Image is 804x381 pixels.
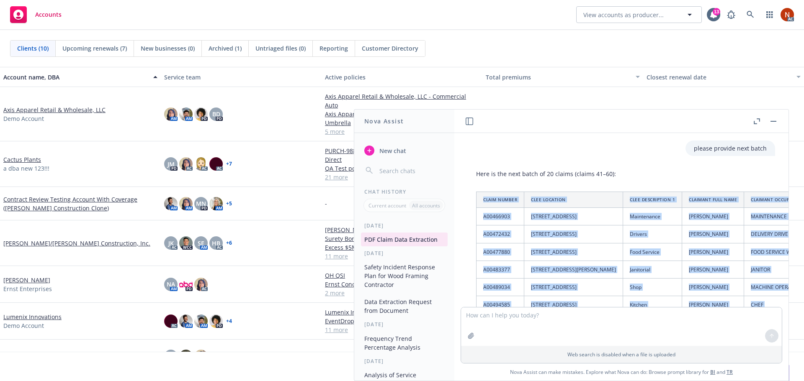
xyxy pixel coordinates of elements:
[164,107,178,121] img: photo
[17,44,49,53] span: Clients (10)
[226,201,232,206] a: + 5
[682,296,744,313] td: [PERSON_NAME]
[477,192,524,207] th: Claim Number
[524,278,623,296] td: [STREET_ADDRESS]
[194,350,208,363] img: photo
[486,73,631,82] div: Total premiums
[179,107,193,121] img: photo
[524,225,623,243] td: [STREET_ADDRESS]
[361,233,448,246] button: PDF Claim Data Extraction
[325,325,479,334] a: 11 more
[723,6,740,23] a: Report a Bug
[164,197,178,210] img: photo
[482,67,643,87] button: Total premiums
[623,225,682,243] td: Drivers
[167,280,175,289] span: NA
[325,225,479,243] a: [PERSON_NAME]/[PERSON_NAME] Construction, Inc. - Surety Bond
[194,278,208,291] img: photo
[198,239,204,248] span: SE
[3,114,44,123] span: Demo Account
[682,278,744,296] td: [PERSON_NAME]
[3,164,49,173] span: a dba new 123!!!
[161,67,322,87] button: Service team
[194,107,208,121] img: photo
[3,284,52,293] span: Ernst Enterprises
[209,315,223,328] img: photo
[212,110,220,118] span: BD
[477,261,524,278] td: A00483377
[623,192,682,207] th: CLEE Description 1
[179,197,193,210] img: photo
[179,157,193,171] img: photo
[62,44,127,53] span: Upcoming renewals (7)
[354,222,454,229] div: [DATE]
[226,161,232,166] a: + 7
[226,240,232,245] a: + 6
[742,6,759,23] a: Search
[3,321,44,330] span: Demo Account
[325,243,479,252] a: Excess $5M
[325,252,479,261] a: 11 more
[623,208,682,225] td: Maintenance
[209,44,242,53] span: Archived (1)
[362,44,418,53] span: Customer Directory
[226,319,232,324] a: + 4
[3,195,157,212] a: Contract Review Testing Account With Coverage ([PERSON_NAME] Construction Clone)
[361,295,448,317] button: Data Extraction Request from Document
[378,146,406,155] span: New chat
[466,351,777,358] p: Web search is disabled when a file is uploaded
[322,67,482,87] button: Active policies
[477,296,524,313] td: A00494585
[477,243,524,261] td: A00477880
[3,73,148,82] div: Account name, DBA
[713,8,720,15] div: 13
[354,188,454,195] div: Chat History
[167,160,175,169] span: JM
[325,73,479,82] div: Active policies
[364,117,404,125] h1: Nova Assist
[325,164,479,173] a: QA Test policy Cactus Plants - [DATE] - Agency full
[458,363,785,381] span: Nova Assist can make mistakes. Explore what Nova can do: Browse prompt library for and
[179,236,193,250] img: photo
[179,278,193,291] img: photo
[710,368,715,376] a: BI
[524,208,623,225] td: [STREET_ADDRESS]
[412,202,440,209] p: All accounts
[643,67,804,87] button: Closest renewal date
[477,208,524,225] td: A00466903
[576,6,702,23] button: View accounts as producer...
[682,192,744,207] th: Claimant Full Name
[7,3,65,26] a: Accounts
[325,199,327,208] span: -
[325,308,479,317] a: Lumenix Innovations - Management Liability
[781,8,794,21] img: photo
[623,296,682,313] td: Kitchen
[477,278,524,296] td: A00489034
[761,6,778,23] a: Switch app
[524,243,623,261] td: [STREET_ADDRESS]
[255,44,306,53] span: Untriaged files (0)
[179,350,193,363] img: photo
[325,110,479,127] a: Axis Apparel Retail & Wholesale, LLC - Commercial Umbrella
[164,73,318,82] div: Service team
[325,146,479,164] a: PURCH-9882 Missing Policy Start as Billable Entity - Direct
[524,296,623,313] td: [STREET_ADDRESS]
[368,202,406,209] p: Current account
[361,260,448,292] button: Safety Incident Response Plan for Wood Framing Contractor
[325,92,479,110] a: Axis Apparel Retail & Wholesale, LLC - Commercial Auto
[3,276,50,284] a: [PERSON_NAME]
[623,243,682,261] td: Food Service
[179,315,193,328] img: photo
[212,239,220,248] span: HB
[524,261,623,278] td: [STREET_ADDRESS][PERSON_NAME]
[325,127,479,136] a: 5 more
[623,278,682,296] td: Shop
[168,239,174,248] span: JK
[325,271,479,280] a: OH QSI
[694,144,767,153] p: please provide next batch
[361,143,448,158] button: New chat
[354,250,454,257] div: [DATE]
[325,173,479,182] a: 21 more
[524,192,623,207] th: CLEE Location
[325,280,479,289] a: Ernst Concrete - Workers' Compensation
